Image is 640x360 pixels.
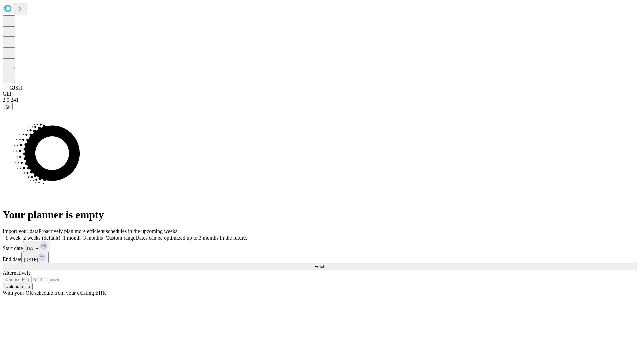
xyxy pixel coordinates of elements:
span: Proactively plan more efficient schedules in the upcoming weeks. [39,228,179,234]
span: 3 months [83,235,103,241]
div: Start date [3,241,637,252]
h1: Your planner is empty [3,209,637,221]
span: 2 weeks (default) [23,235,60,241]
span: [DATE] [24,257,38,262]
button: [DATE] [21,252,49,263]
button: @ [3,103,13,110]
span: 1 week [5,235,21,241]
button: Fetch [3,263,637,270]
span: With your OR schedule from your existing EHR [3,290,106,296]
span: 1 month [63,235,81,241]
span: Dates can be optimized up to 3 months in the future. [135,235,247,241]
div: GEI [3,91,637,97]
button: Upload a file [3,283,33,290]
span: Custom range [106,235,135,241]
div: End date [3,252,637,263]
span: Fetch [314,264,325,269]
div: 2.0.241 [3,97,637,103]
button: [DATE] [23,241,50,252]
span: Alternatively [3,270,31,276]
span: [DATE] [26,246,40,251]
span: GJSH [9,85,22,91]
span: @ [5,104,10,109]
span: Import your data [3,228,39,234]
